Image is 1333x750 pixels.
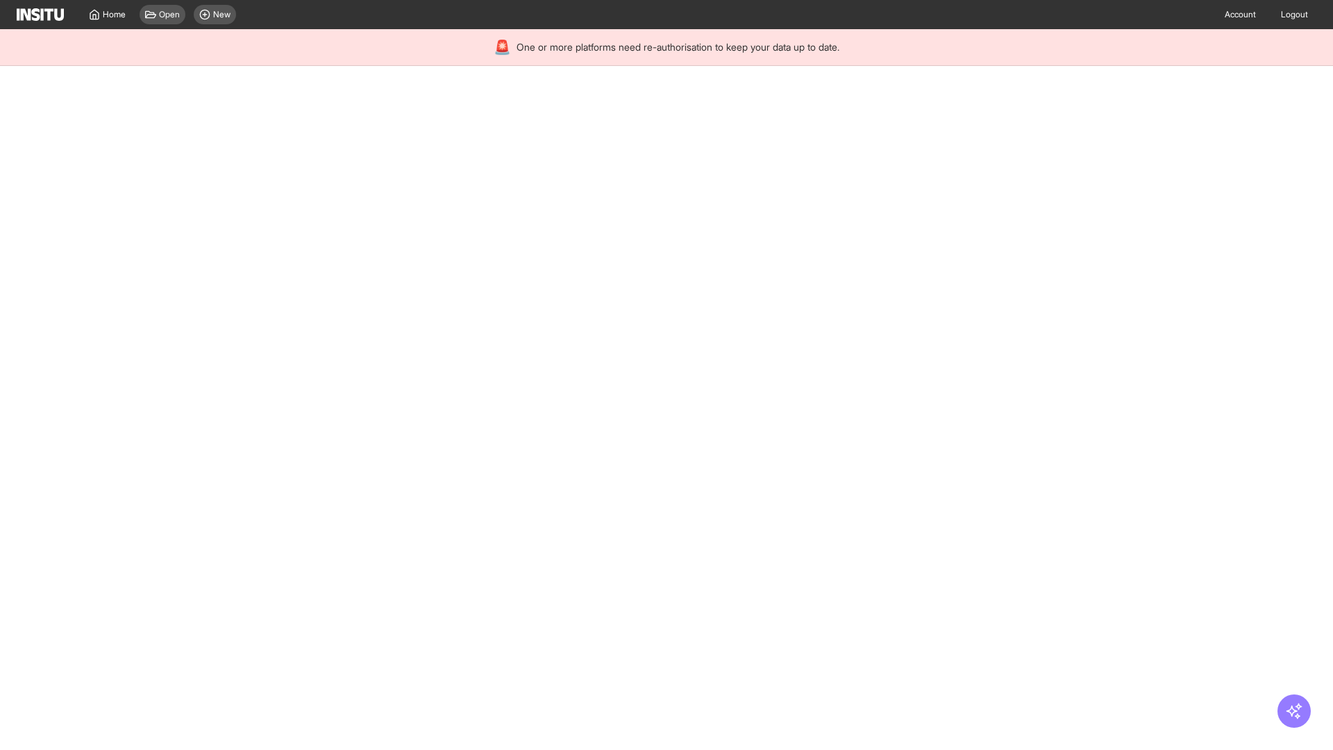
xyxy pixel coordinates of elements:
[159,9,180,20] span: Open
[17,8,64,21] img: Logo
[213,9,230,20] span: New
[103,9,126,20] span: Home
[517,40,839,54] span: One or more platforms need re-authorisation to keep your data up to date.
[494,37,511,57] div: 🚨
